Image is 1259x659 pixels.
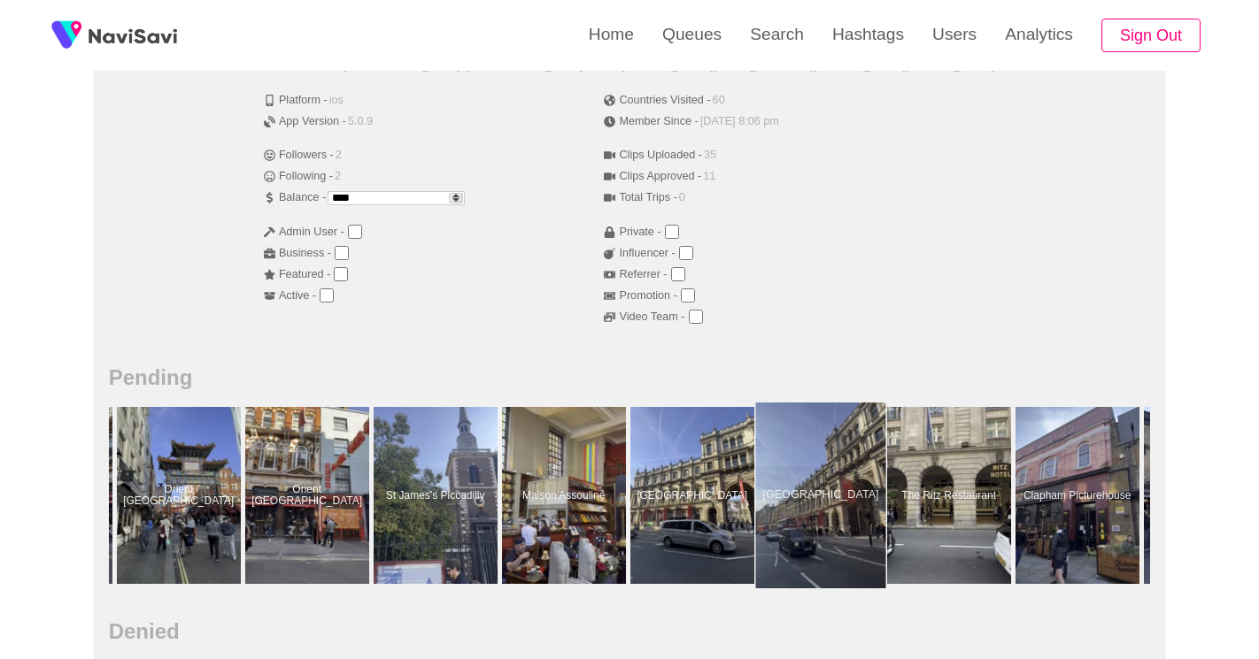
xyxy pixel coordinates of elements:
a: [GEOGRAPHIC_DATA]Burlington House [630,407,759,584]
span: Clips Uploaded - [604,149,702,162]
h2: Denied [109,619,1151,644]
span: 11 [703,170,715,183]
span: Private - [604,226,660,239]
span: Featured - [264,268,330,281]
img: fireSpot [44,13,89,57]
span: 60 [713,94,725,107]
a: The Ritz RestaurantThe Ritz Restaurant [887,407,1016,584]
a: St James's PiccadillySt James's Piccadilly [374,407,502,584]
span: Clips Approved - [604,170,701,183]
a: Orient [GEOGRAPHIC_DATA]Orient London [245,407,374,584]
span: 5.0.9 [348,115,373,128]
span: 2 [336,149,342,162]
span: 0 [679,191,685,204]
span: Promotion - [604,289,676,303]
span: Total Trips - [604,191,676,204]
a: Maison AssoulineMaison Assouline [502,407,630,584]
span: App Version - [264,115,346,128]
a: Clapham PicturehouseClapham Picturehouse [1016,407,1144,584]
a: Orient [GEOGRAPHIC_DATA]Orient London [117,407,245,584]
button: Sign Out [1101,19,1201,53]
span: [DATE] 8:06 pm [700,115,779,128]
span: Platform - [264,94,328,107]
span: Balance - [264,191,326,204]
span: Referrer - [604,268,667,281]
span: Countries Visited - [604,94,710,107]
img: fireSpot [89,27,177,44]
span: Influencer - [604,247,675,260]
span: Business - [264,247,331,260]
h2: Pending [109,365,1151,390]
span: Following - [264,170,333,183]
span: Active - [264,289,316,303]
span: ios [329,94,344,107]
span: Followers - [264,149,334,162]
span: 35 [704,149,716,162]
span: 2 [335,170,341,183]
a: [GEOGRAPHIC_DATA]Burlington House [759,407,887,584]
span: Member Since - [604,115,698,128]
span: Video Team - [604,310,684,324]
span: Admin User - [264,226,344,239]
